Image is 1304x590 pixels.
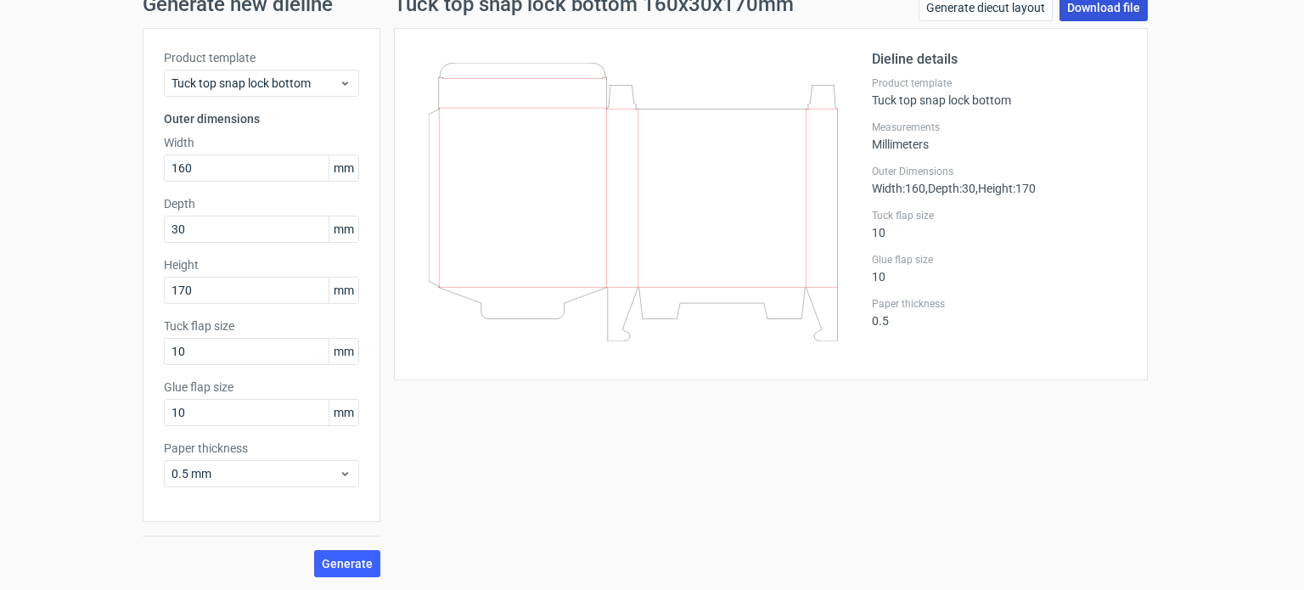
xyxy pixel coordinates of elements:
label: Depth [164,195,359,212]
h2: Dieline details [872,49,1127,70]
span: Tuck top snap lock bottom [171,75,339,92]
div: Millimeters [872,121,1127,151]
span: , Depth : 30 [925,182,975,195]
label: Paper thickness [164,440,359,457]
label: Tuck flap size [164,317,359,334]
span: mm [329,339,358,364]
span: Width : 160 [872,182,925,195]
label: Outer Dimensions [872,165,1127,178]
span: mm [329,155,358,181]
label: Product template [164,49,359,66]
label: Tuck flap size [872,209,1127,222]
button: Generate [314,550,380,577]
span: mm [329,216,358,242]
label: Product template [872,76,1127,90]
div: 0.5 [872,297,1127,328]
span: Generate [322,558,373,570]
label: Glue flap size [872,253,1127,267]
h3: Outer dimensions [164,110,359,127]
div: 10 [872,253,1127,284]
span: 0.5 mm [171,465,339,482]
label: Width [164,134,359,151]
div: 10 [872,209,1127,239]
label: Height [164,256,359,273]
label: Glue flap size [164,379,359,396]
div: Tuck top snap lock bottom [872,76,1127,107]
span: mm [329,278,358,303]
label: Measurements [872,121,1127,134]
label: Paper thickness [872,297,1127,311]
span: mm [329,400,358,425]
span: , Height : 170 [975,182,1036,195]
